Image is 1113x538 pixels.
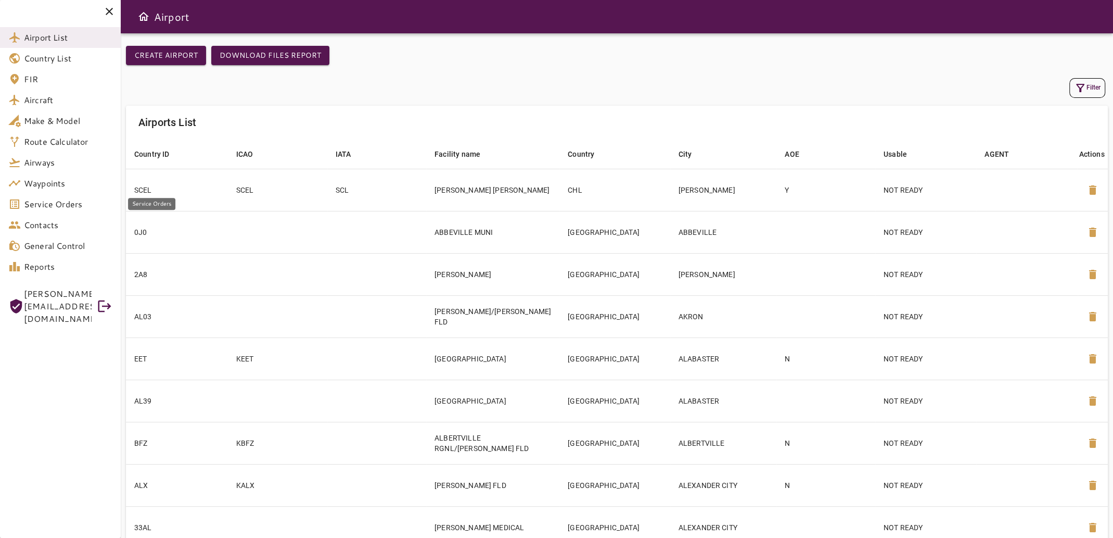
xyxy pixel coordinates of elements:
[1086,395,1099,407] span: delete
[884,148,920,160] span: Usable
[1069,78,1105,98] button: Filter
[236,148,253,160] div: ICAO
[426,422,559,464] td: ALBERTVILLE RGNL/[PERSON_NAME] FLD
[1080,178,1105,203] button: Delete Airport
[228,422,327,464] td: KBFZ
[1086,184,1099,196] span: delete
[426,295,559,337] td: [PERSON_NAME]/[PERSON_NAME] FLD
[24,94,112,106] span: Aircraft
[679,148,692,160] div: City
[24,135,112,148] span: Route Calculator
[126,46,206,65] button: Create airport
[670,337,777,380] td: ALABASTER
[134,148,183,160] span: Country ID
[434,148,494,160] span: Facility name
[884,185,968,195] p: NOT READY
[1086,226,1099,239] span: delete
[1080,431,1105,456] button: Delete Airport
[336,148,365,160] span: IATA
[434,148,480,160] div: Facility name
[426,380,559,422] td: [GEOGRAPHIC_DATA]
[126,337,228,380] td: EET
[126,211,228,253] td: 0J0
[776,464,875,506] td: N
[126,380,228,422] td: AL39
[126,253,228,295] td: 2A8
[776,337,875,380] td: N
[24,31,112,44] span: Airport List
[559,295,670,337] td: [GEOGRAPHIC_DATA]
[559,337,670,380] td: [GEOGRAPHIC_DATA]
[884,269,968,280] p: NOT READY
[1080,473,1105,498] button: Delete Airport
[776,422,875,464] td: N
[1086,353,1099,365] span: delete
[134,148,170,160] div: Country ID
[24,240,112,252] span: General Control
[1080,220,1105,245] button: Delete Airport
[670,422,777,464] td: ALBERTVILLE
[670,253,777,295] td: [PERSON_NAME]
[1086,479,1099,492] span: delete
[785,148,799,160] div: AOE
[327,169,426,211] td: SCL
[1080,304,1105,329] button: Delete Airport
[228,464,327,506] td: KALX
[670,464,777,506] td: ALEXANDER CITY
[426,169,559,211] td: [PERSON_NAME] [PERSON_NAME]
[1086,437,1099,449] span: delete
[211,46,329,65] button: Download Files Report
[236,148,267,160] span: ICAO
[884,354,968,364] p: NOT READY
[24,73,112,85] span: FIR
[679,148,706,160] span: City
[884,227,968,237] p: NOT READY
[884,148,907,160] div: Usable
[128,198,175,210] div: Service Orders
[24,260,112,273] span: Reports
[126,295,228,337] td: AL03
[785,148,812,160] span: AOE
[1086,268,1099,281] span: delete
[559,253,670,295] td: [GEOGRAPHIC_DATA]
[133,6,154,27] button: Open drawer
[1086,310,1099,323] span: delete
[884,480,968,491] p: NOT READY
[154,8,189,25] h6: Airport
[670,380,777,422] td: ALABASTER
[1080,389,1105,414] button: Delete Airport
[776,169,875,211] td: Y
[126,169,228,211] td: SCEL
[670,211,777,253] td: ABBEVILLE
[138,114,196,131] h6: Airports List
[884,522,968,533] p: NOT READY
[24,115,112,127] span: Make & Model
[670,295,777,337] td: AKRON
[670,169,777,211] td: [PERSON_NAME]
[559,380,670,422] td: [GEOGRAPHIC_DATA]
[559,464,670,506] td: [GEOGRAPHIC_DATA]
[24,177,112,190] span: Waypoints
[126,422,228,464] td: BFZ
[884,396,968,406] p: NOT READY
[1080,346,1105,371] button: Delete Airport
[126,464,228,506] td: ALX
[559,211,670,253] td: [GEOGRAPHIC_DATA]
[568,148,594,160] div: Country
[1086,521,1099,534] span: delete
[24,219,112,231] span: Contacts
[984,148,1009,160] div: AGENT
[426,253,559,295] td: [PERSON_NAME]
[24,198,112,210] span: Service Orders
[24,287,92,325] span: [PERSON_NAME][EMAIL_ADDRESS][DOMAIN_NAME]
[568,148,608,160] span: Country
[559,422,670,464] td: [GEOGRAPHIC_DATA]
[24,156,112,169] span: Airways
[984,148,1022,160] span: AGENT
[426,464,559,506] td: [PERSON_NAME] FLD
[24,52,112,65] span: Country List
[884,438,968,448] p: NOT READY
[426,211,559,253] td: ABBEVILLE MUNI
[336,148,351,160] div: IATA
[228,169,327,211] td: SCEL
